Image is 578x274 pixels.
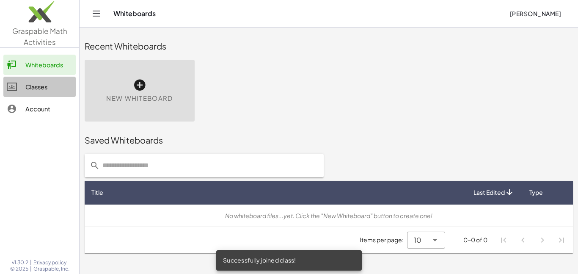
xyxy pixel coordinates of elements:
span: Graspable, Inc. [33,266,69,272]
div: Successfully joined class! [216,250,362,271]
div: Recent Whiteboards [85,40,573,52]
span: Title [91,188,103,197]
a: Account [3,99,76,119]
div: Saved Whiteboards [85,134,573,146]
span: | [30,259,32,266]
span: Last Edited [473,188,505,197]
div: Classes [25,82,72,92]
div: Account [25,104,72,114]
span: | [30,266,32,272]
span: Graspable Math Activities [12,26,67,47]
nav: Pagination Navigation [494,230,571,250]
div: No whiteboard files...yet. Click the "New Whiteboard" button to create one! [91,211,566,220]
a: Whiteboards [3,55,76,75]
button: [PERSON_NAME] [503,6,568,21]
span: © 2025 [10,266,28,272]
span: Items per page: [360,235,407,244]
span: New Whiteboard [106,94,173,103]
div: Whiteboards [25,60,72,70]
span: [PERSON_NAME] [509,10,561,17]
a: Classes [3,77,76,97]
span: 10 [414,235,421,245]
span: v1.30.2 [12,259,28,266]
a: Privacy policy [33,259,69,266]
button: Toggle navigation [90,7,103,20]
span: Type [529,188,543,197]
i: prepended action [90,161,100,171]
div: 0-0 of 0 [463,235,487,244]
